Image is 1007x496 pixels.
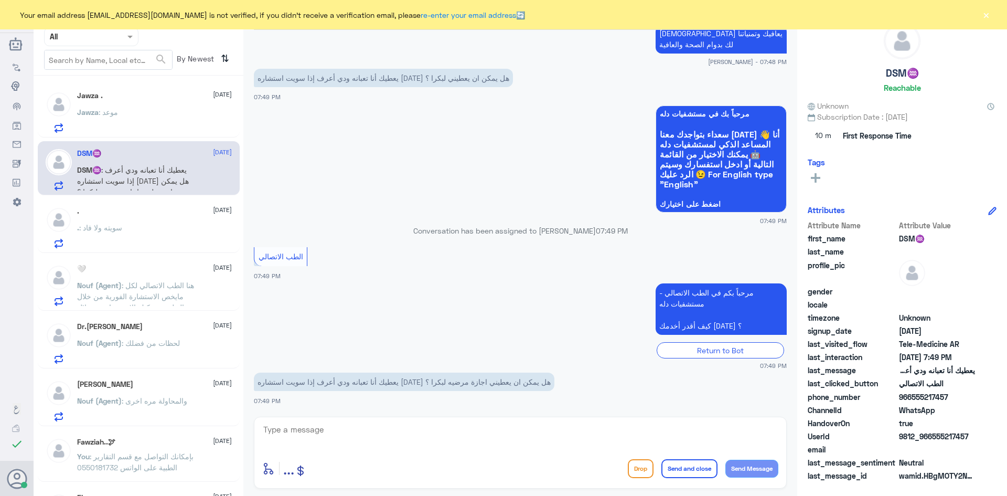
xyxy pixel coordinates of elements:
[886,67,919,79] h5: DSM♒️
[254,272,281,279] span: 07:49 PM
[155,53,167,66] span: search
[283,457,294,480] button: ...
[808,457,897,468] span: last_message_sentiment
[660,110,783,118] span: مرحباً بك في مستشفيات دله
[77,322,143,331] h5: Dr.sultana
[20,9,525,20] span: Your email address [EMAIL_ADDRESS][DOMAIN_NAME] is not verified, if you didn't receive a verifica...
[213,378,232,388] span: [DATE]
[657,342,784,358] div: Return to Bot
[760,361,787,370] span: 07:49 PM
[899,457,975,468] span: 0
[808,246,897,257] span: last_name
[254,225,787,236] p: Conversation has been assigned to [PERSON_NAME]
[213,263,232,272] span: [DATE]
[596,226,628,235] span: 07:49 PM
[808,418,897,429] span: HandoverOn
[46,207,72,233] img: defaultAdmin.png
[808,100,849,111] span: Unknown
[899,378,975,389] span: الطب الاتصالي
[808,325,897,336] span: signup_date
[808,444,897,455] span: email
[725,460,778,478] button: Send Message
[884,83,921,92] h6: Reachable
[808,431,897,442] span: UserId
[808,470,897,481] span: last_message_id
[254,397,281,404] span: 07:49 PM
[656,283,787,335] p: 14/10/2025, 7:49 PM
[899,286,975,297] span: null
[660,200,783,208] span: اضغط على اختيارك
[77,281,122,290] span: Nouf (Agent)
[122,339,180,347] span: : لحظات من فضلك
[213,147,232,157] span: [DATE]
[899,260,925,286] img: defaultAdmin.png
[899,233,975,244] span: DSM♒️
[808,220,897,231] span: Attribute Name
[46,265,72,291] img: defaultAdmin.png
[77,265,86,273] h5: 🤍
[628,459,654,478] button: Drop
[46,149,72,175] img: defaultAdmin.png
[7,469,27,489] button: Avatar
[77,207,79,216] h5: .
[77,149,101,158] h5: DSM♒️
[808,286,897,297] span: gender
[808,233,897,244] span: first_name
[808,157,825,167] h6: Tags
[899,418,975,429] span: true
[77,452,90,461] span: You
[45,50,172,69] input: Search by Name, Local etc…
[155,51,167,68] button: search
[77,380,133,389] h5: Ghada Mansour
[899,392,975,403] span: 966555217457
[899,339,975,350] span: Tele-Medicine AR
[708,57,787,66] span: [PERSON_NAME] - 07:48 PM
[808,378,897,389] span: last_clicked_button
[760,216,787,225] span: 07:49 PM
[254,373,554,391] p: 14/10/2025, 7:49 PM
[899,405,975,416] span: 2
[661,459,717,478] button: Send and close
[899,220,975,231] span: Attribute Value
[981,9,991,20] button: ×
[843,130,912,141] span: First Response Time
[221,50,229,67] i: ⇅
[77,165,189,196] span: : يعطيك أنا تعبانه ودي أعرف إذا سويت استشاره [DATE] هل يمكن ان يعطيني اجازة مرضيه لبكرا ؟
[808,299,897,310] span: locale
[77,91,103,100] h5: Jawza .
[122,396,187,405] span: : والمحاولة مره اخرى
[213,321,232,330] span: [DATE]
[808,205,845,215] h6: Attributes
[213,90,232,99] span: [DATE]
[77,281,194,323] span: : هنا الطب الاتصالي لكل مايخص الاستشارة الفورية من خلال التطبيق، يمكنك الاستفسار من خلال الاتصال ...
[899,470,975,481] span: wamid.HBgMOTY2NTU1MjE3NDU3FQIAEhgUM0ExNEEzNjM1MTY0RkJBMTNFQkEA
[77,452,194,472] span: : بإمكانك التواصل مع قسم التقارير الطبية على الواتس 0550181732
[46,438,72,464] img: defaultAdmin.png
[77,339,122,347] span: Nouf (Agent)
[79,223,122,232] span: : سويته ولا فاد
[899,431,975,442] span: 9812_966555217457
[660,129,783,189] span: سعداء بتواجدك معنا [DATE] 👋 أنا المساعد الذكي لمستشفيات دله 🤖 يمكنك الاختيار من القائمة التالية أ...
[808,352,897,363] span: last_interaction
[46,322,72,349] img: defaultAdmin.png
[254,93,281,100] span: 07:49 PM
[808,126,839,145] span: 10 m
[808,111,997,122] span: Subscription Date : [DATE]
[899,299,975,310] span: null
[254,69,513,87] p: 14/10/2025, 7:49 PM
[656,24,787,54] p: 14/10/2025, 7:48 PM
[77,438,115,447] h5: Fawziah..🕊
[899,352,975,363] span: 2025-10-14T16:49:55.715Z
[213,205,232,215] span: [DATE]
[77,108,99,117] span: Jawza
[77,165,101,174] span: DSM♒️
[899,312,975,323] span: Unknown
[899,444,975,455] span: null
[808,260,897,284] span: profile_pic
[808,365,897,376] span: last_message
[808,405,897,416] span: ChannelId
[283,459,294,478] span: ...
[46,91,72,118] img: defaultAdmin.png
[259,252,303,261] span: الطب الاتصالي
[99,108,118,117] span: : موعد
